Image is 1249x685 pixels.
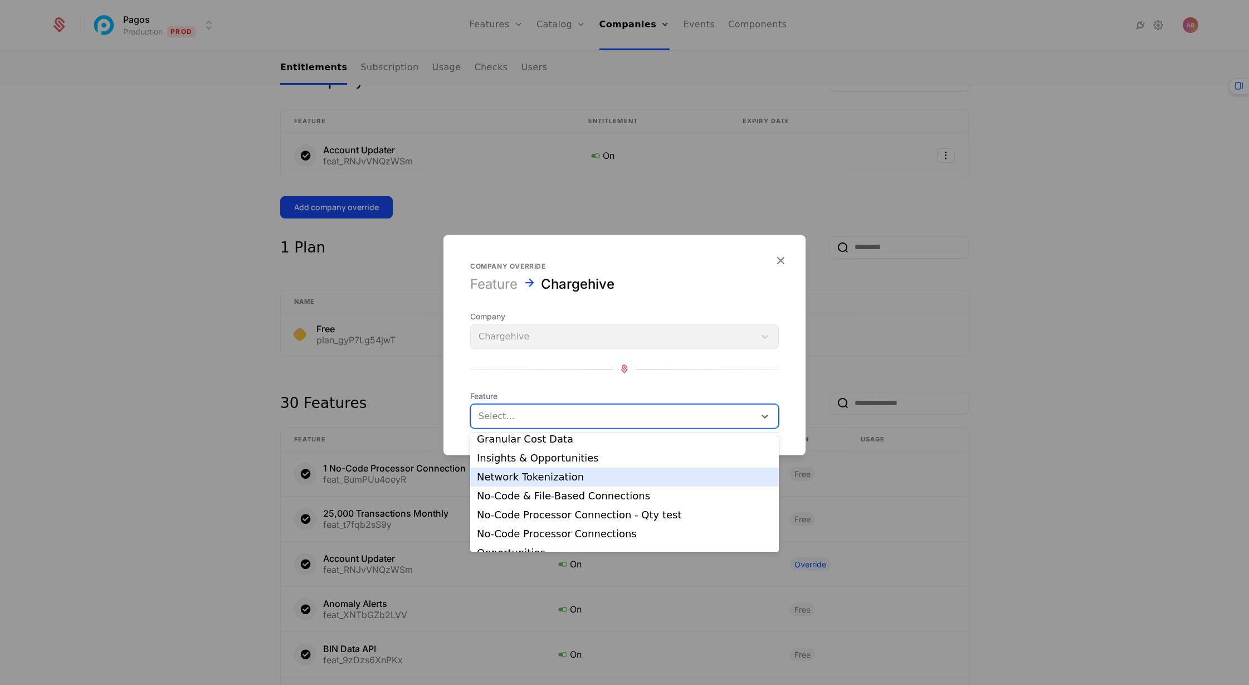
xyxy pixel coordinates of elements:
[477,529,772,539] div: No-Code Processor Connections
[470,275,518,293] div: Feature
[477,491,772,501] div: No-Code & File-Based Connections
[470,310,779,322] span: Company
[477,548,772,558] div: Opportunities
[470,390,779,401] span: Feature
[477,434,772,444] div: Granular Cost Data
[541,275,614,293] div: Chargehive
[477,472,772,482] div: Network Tokenization
[477,510,772,520] div: No-Code Processor Connection - Qty test
[477,453,772,463] div: Insights & Opportunities
[470,261,779,270] div: Company override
